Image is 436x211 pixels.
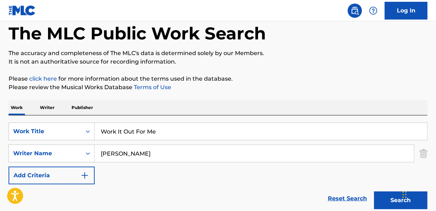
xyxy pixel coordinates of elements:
div: Work Title [13,127,77,136]
button: Search [374,191,427,209]
div: Help [366,4,380,18]
img: Delete Criterion [420,145,427,162]
p: Please for more information about the terms used in the database. [9,75,427,83]
a: click here [29,75,57,82]
div: Writer Name [13,149,77,158]
p: It is not an authoritative source for recording information. [9,58,427,66]
p: Publisher [69,100,95,115]
iframe: Chat Widget [400,177,436,211]
p: Writer [38,100,57,115]
img: help [369,6,378,15]
img: search [351,6,359,15]
p: Please review the Musical Works Database [9,83,427,92]
img: MLC Logo [9,5,36,16]
p: The accuracy and completeness of The MLC's data is determined solely by our Members. [9,49,427,58]
a: Log In [385,2,427,20]
a: Public Search [348,4,362,18]
a: Reset Search [324,191,371,206]
img: 9d2ae6d4665cec9f34b9.svg [80,171,89,180]
p: Work [9,100,25,115]
a: Terms of Use [132,84,171,91]
h1: The MLC Public Work Search [9,23,266,44]
div: Drag [403,184,407,205]
button: Add Criteria [9,167,95,184]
